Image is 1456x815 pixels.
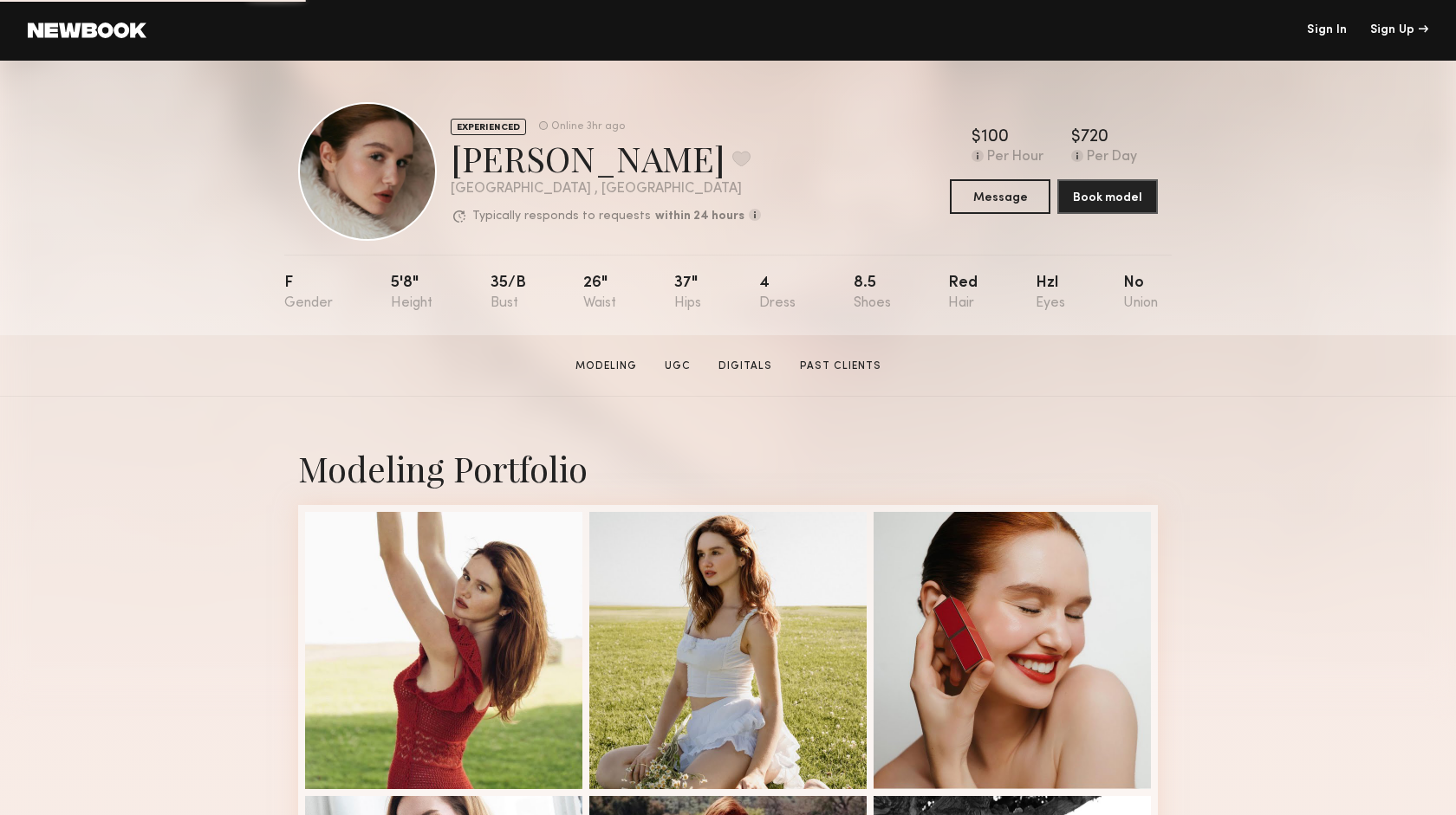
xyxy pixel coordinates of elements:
div: Sign Up [1370,24,1428,36]
div: $ [972,129,981,146]
div: Online 3hr ago [551,121,625,133]
div: F [284,275,333,311]
div: Per Hour [987,150,1043,165]
div: [PERSON_NAME] [451,135,761,181]
div: 720 [1081,129,1108,146]
button: Message [950,179,1050,214]
div: Red [948,275,978,311]
div: 37" [674,275,701,311]
div: Modeling Portfolio [298,445,1158,491]
p: Typically responds to requests [472,210,651,223]
div: [GEOGRAPHIC_DATA] , [GEOGRAPHIC_DATA] [451,182,761,197]
div: 100 [981,129,1009,146]
a: Sign In [1307,24,1347,36]
div: 4 [759,275,796,311]
div: $ [1071,129,1081,146]
div: 35/b [491,275,526,311]
button: Book model [1057,179,1158,214]
div: 5'8" [391,275,432,311]
a: UGC [658,359,698,374]
a: Digitals [712,359,779,374]
a: Modeling [569,359,644,374]
a: Past Clients [793,359,888,374]
b: within 24 hours [655,210,744,223]
div: 26" [583,275,616,311]
div: Hzl [1036,275,1065,311]
div: 8.5 [854,275,891,311]
div: Per Day [1087,150,1137,165]
div: No [1123,275,1158,311]
div: EXPERIENCED [451,119,526,135]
